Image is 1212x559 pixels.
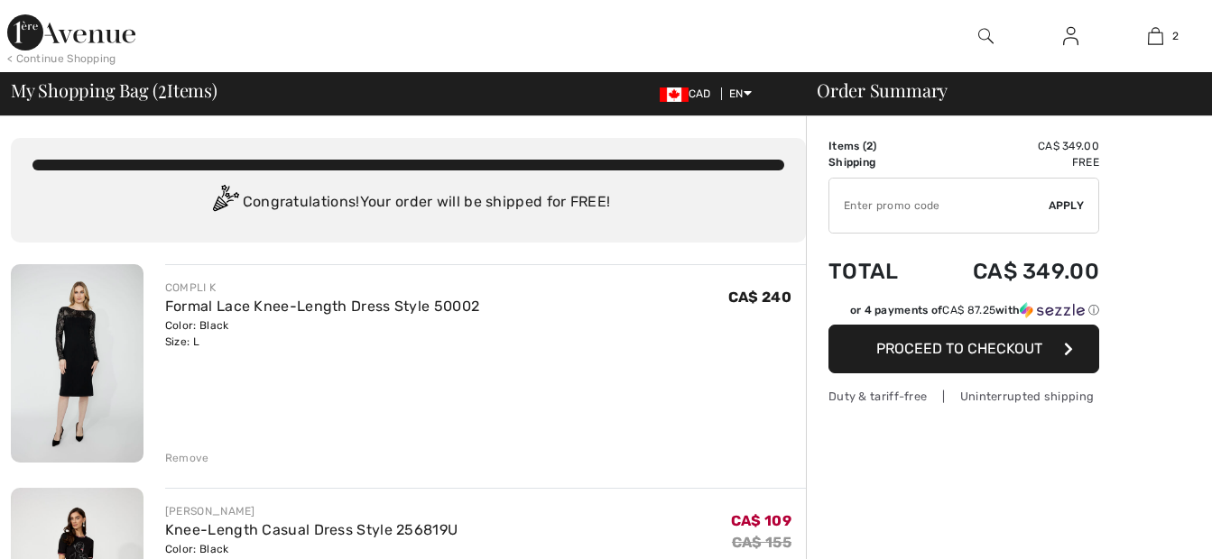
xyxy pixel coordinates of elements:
span: CA$ 240 [728,289,791,306]
img: Canadian Dollar [660,87,689,102]
div: or 4 payments of with [850,302,1099,318]
span: EN [729,87,752,100]
button: Proceed to Checkout [828,325,1099,373]
div: < Continue Shopping [7,50,116,67]
span: 2 [158,77,167,100]
td: Shipping [828,154,925,170]
td: Items ( ) [828,138,925,154]
img: My Info [1063,25,1078,47]
div: Order Summary [795,81,1201,99]
div: Duty & tariff-free | Uninterrupted shipping [828,388,1099,405]
div: Remove [165,450,209,466]
img: search the website [978,25,994,47]
img: Formal Lace Knee-Length Dress Style 50002 [11,264,143,463]
img: Congratulation2.svg [207,185,243,221]
a: Sign In [1049,25,1093,48]
div: Congratulations! Your order will be shipped for FREE! [32,185,784,221]
td: Total [828,241,925,302]
img: Sezzle [1020,302,1085,318]
s: CA$ 155 [732,534,791,551]
span: CA$ 109 [731,512,791,529]
a: Formal Lace Knee-Length Dress Style 50002 [165,298,479,315]
img: My Bag [1148,25,1163,47]
div: [PERSON_NAME] [165,503,458,519]
div: Color: Black Size: L [165,317,479,350]
span: Proceed to Checkout [876,340,1042,357]
img: 1ère Avenue [7,14,135,50]
span: 2 [866,140,873,152]
span: CAD [660,87,718,100]
span: Apply [1049,197,1085,214]
div: or 4 payments ofCA$ 87.25withSezzle Click to learn more about Sezzle [828,302,1099,325]
span: My Shopping Bag ( Items) [11,81,217,99]
span: 2 [1172,28,1179,44]
td: CA$ 349.00 [925,241,1099,302]
td: CA$ 349.00 [925,138,1099,154]
td: Free [925,154,1099,170]
input: Promo code [829,179,1049,233]
a: Knee-Length Casual Dress Style 256819U [165,521,458,538]
a: 2 [1114,25,1197,47]
div: COMPLI K [165,279,479,296]
span: CA$ 87.25 [942,304,995,316]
